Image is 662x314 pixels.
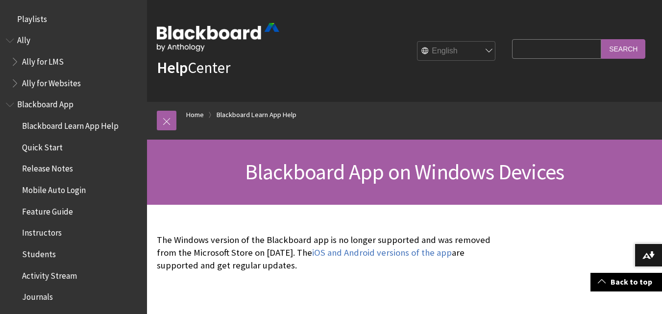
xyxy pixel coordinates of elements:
[157,23,279,51] img: Blackboard by Anthology
[22,246,56,259] span: Students
[312,247,452,259] a: iOS and Android versions of the app
[22,182,86,195] span: Mobile Auto Login
[6,11,141,27] nav: Book outline for Playlists
[22,161,73,174] span: Release Notes
[157,58,188,77] strong: Help
[157,234,507,272] p: The Windows version of the Blackboard app is no longer supported and was removed from the Microso...
[186,109,204,121] a: Home
[417,42,496,61] select: Site Language Selector
[22,225,62,238] span: Instructors
[601,39,645,58] input: Search
[17,32,30,46] span: Ally
[6,32,141,92] nav: Book outline for Anthology Ally Help
[245,158,564,185] span: Blackboard App on Windows Devices
[22,118,119,131] span: Blackboard Learn App Help
[590,273,662,291] a: Back to top
[22,203,73,217] span: Feature Guide
[22,289,53,302] span: Journals
[22,139,63,152] span: Quick Start
[22,75,81,88] span: Ally for Websites
[217,109,296,121] a: Blackboard Learn App Help
[17,11,47,24] span: Playlists
[17,97,74,110] span: Blackboard App
[22,267,77,281] span: Activity Stream
[22,53,64,67] span: Ally for LMS
[157,58,230,77] a: HelpCenter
